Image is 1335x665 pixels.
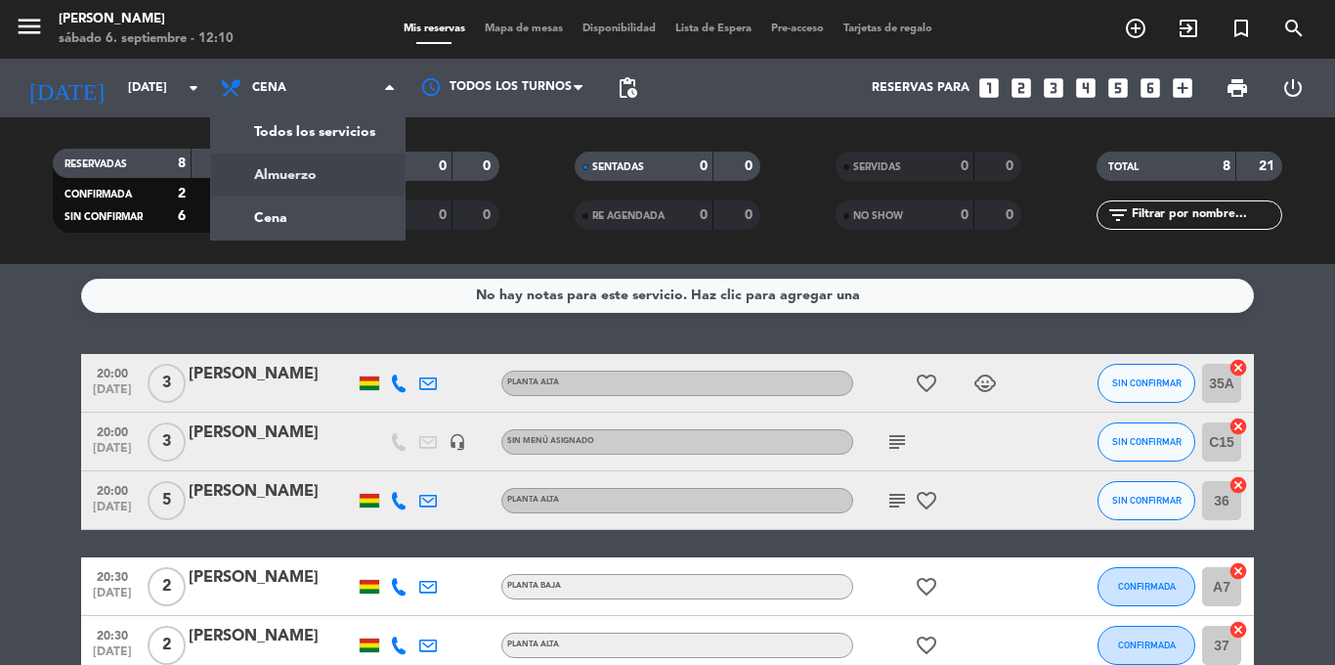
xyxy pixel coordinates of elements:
[1098,481,1195,520] button: SIN CONFIRMAR
[1228,358,1248,377] i: cancel
[853,162,901,172] span: SERVIDAS
[252,81,286,95] span: Cena
[592,211,665,221] span: RE AGENDADA
[449,433,466,451] i: headset_mic
[1112,436,1182,447] span: SIN CONFIRMAR
[1228,620,1248,640] i: cancel
[178,156,186,170] strong: 8
[1098,364,1195,403] button: SIN CONFIRMAR
[1108,162,1139,172] span: TOTAL
[483,159,495,173] strong: 0
[1228,417,1248,436] i: cancel
[1130,204,1281,226] input: Filtrar por nombre...
[700,159,708,173] strong: 0
[1177,17,1200,40] i: exit_to_app
[1098,567,1195,606] button: CONFIRMADA
[885,489,909,512] i: subject
[507,378,559,386] span: Planta alta
[178,209,186,223] strong: 6
[1105,75,1131,101] i: looks_5
[211,197,405,240] a: Cena
[15,66,118,110] i: [DATE]
[1265,59,1320,117] div: LOG OUT
[915,575,938,598] i: favorite_border
[394,23,475,34] span: Mis reservas
[915,634,938,657] i: favorite_border
[573,23,666,34] span: Disponibilidad
[1124,17,1147,40] i: add_circle_outline
[189,565,355,591] div: [PERSON_NAME]
[148,364,186,403] span: 3
[148,626,186,665] span: 2
[88,442,137,465] span: [DATE]
[853,211,903,221] span: NO SHOW
[1112,495,1182,506] span: SIN CONFIRMAR
[59,10,234,29] div: [PERSON_NAME]
[1006,159,1017,173] strong: 0
[148,481,186,520] span: 5
[189,362,355,387] div: [PERSON_NAME]
[915,489,938,512] i: favorite_border
[1112,377,1182,388] span: SIN CONFIRMAR
[475,23,573,34] span: Mapa de mesas
[88,383,137,406] span: [DATE]
[1106,203,1130,227] i: filter_list
[1228,561,1248,581] i: cancel
[1226,76,1249,100] span: print
[1170,75,1195,101] i: add_box
[961,208,969,222] strong: 0
[88,623,137,645] span: 20:30
[1229,17,1253,40] i: turned_in_not
[1138,75,1163,101] i: looks_6
[1098,422,1195,462] button: SIN CONFIRMAR
[507,496,559,504] span: Planta alta
[976,75,1002,101] i: looks_one
[973,372,997,395] i: child_care
[1006,208,1017,222] strong: 0
[1282,17,1306,40] i: search
[616,76,639,100] span: pending_actions
[88,420,137,442] span: 20:00
[1098,626,1195,665] button: CONFIRMADA
[88,478,137,501] span: 20:00
[439,208,447,222] strong: 0
[148,422,186,462] span: 3
[1073,75,1098,101] i: looks_4
[1041,75,1066,101] i: looks_3
[88,361,137,383] span: 20:00
[1281,76,1305,100] i: power_settings_new
[189,479,355,505] div: [PERSON_NAME]
[15,12,44,41] i: menu
[507,582,561,590] span: Planta baja
[476,285,860,307] div: No hay notas para este servicio. Haz clic para agregar una
[592,162,644,172] span: SENTADAS
[872,81,969,95] span: Reservas para
[65,212,143,222] span: SIN CONFIRMAR
[961,159,969,173] strong: 0
[885,430,909,454] i: subject
[182,76,205,100] i: arrow_drop_down
[761,23,834,34] span: Pre-acceso
[211,154,405,197] a: Almuerzo
[507,437,594,445] span: Sin menú asignado
[1118,640,1176,650] span: CONFIRMADA
[88,501,137,523] span: [DATE]
[1228,475,1248,495] i: cancel
[88,564,137,587] span: 20:30
[148,567,186,606] span: 2
[1259,159,1278,173] strong: 21
[834,23,942,34] span: Tarjetas de regalo
[745,208,756,222] strong: 0
[189,421,355,446] div: [PERSON_NAME]
[88,587,137,609] span: [DATE]
[211,111,405,154] a: Todos los servicios
[15,12,44,48] button: menu
[1118,581,1176,592] span: CONFIRMADA
[507,641,559,648] span: Planta alta
[189,624,355,649] div: [PERSON_NAME]
[700,208,708,222] strong: 0
[1223,159,1230,173] strong: 8
[745,159,756,173] strong: 0
[483,208,495,222] strong: 0
[178,187,186,200] strong: 2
